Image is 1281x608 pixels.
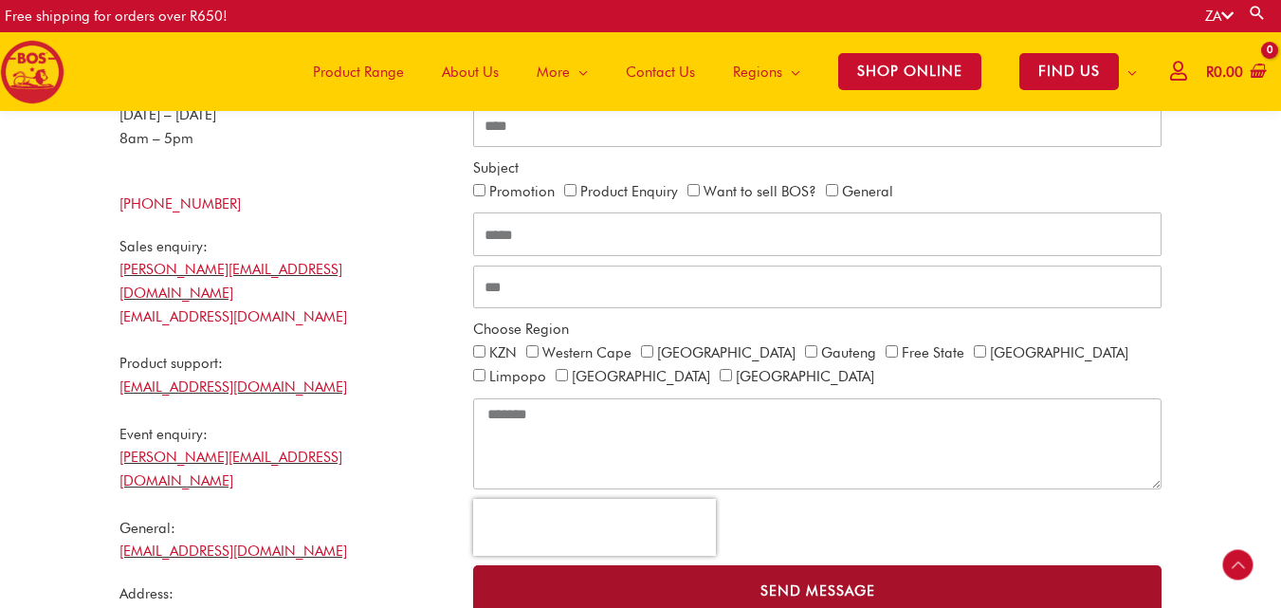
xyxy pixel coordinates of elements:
a: [EMAIL_ADDRESS][DOMAIN_NAME] [119,308,347,325]
span: SHOP ONLINE [838,53,981,90]
div: Sales enquiry: Product support: Event enquiry: General: [119,235,454,564]
a: [EMAIL_ADDRESS][DOMAIN_NAME] [119,378,347,396]
label: Limpopo [489,368,546,385]
label: General [842,183,893,200]
iframe: reCAPTCHA [473,499,716,556]
label: [GEOGRAPHIC_DATA] [572,368,710,385]
bdi: 0.00 [1206,64,1243,81]
label: [GEOGRAPHIC_DATA] [736,368,874,385]
a: [PERSON_NAME][EMAIL_ADDRESS][DOMAIN_NAME] [119,261,342,302]
label: [GEOGRAPHIC_DATA] [990,344,1128,361]
span: Contact Us [626,44,695,101]
label: [GEOGRAPHIC_DATA] [657,344,796,361]
label: Want to sell BOS? [704,183,816,200]
a: View Shopping Cart, empty [1202,51,1267,94]
a: [PERSON_NAME][EMAIL_ADDRESS][DOMAIN_NAME] [119,449,342,489]
label: Product Enquiry [580,183,678,200]
label: Gauteng [821,344,876,361]
a: Contact Us [607,32,714,111]
span: Send Message [760,584,875,599]
label: Subject [473,157,519,180]
label: Promotion [489,183,555,200]
label: Free State [902,344,964,361]
span: More [537,44,570,101]
a: More [518,32,607,111]
a: About Us [423,32,518,111]
span: Product Range [313,44,404,101]
a: ZA [1205,8,1234,25]
label: Choose Region [473,318,569,341]
span: R [1206,64,1214,81]
a: [EMAIL_ADDRESS][DOMAIN_NAME] [119,543,347,560]
span: About Us [442,44,499,101]
span: FIND US [1019,53,1119,90]
a: Regions [714,32,819,111]
a: Search button [1248,4,1267,22]
nav: Site Navigation [280,32,1156,111]
label: Western Cape [542,344,631,361]
label: KZN [489,344,517,361]
a: [PHONE_NUMBER] [119,195,241,212]
a: SHOP ONLINE [819,32,1000,111]
span: 8am – 5pm [119,130,193,147]
a: Product Range [294,32,423,111]
span: Regions [733,44,782,101]
span: [DATE] – [DATE] [119,106,216,123]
